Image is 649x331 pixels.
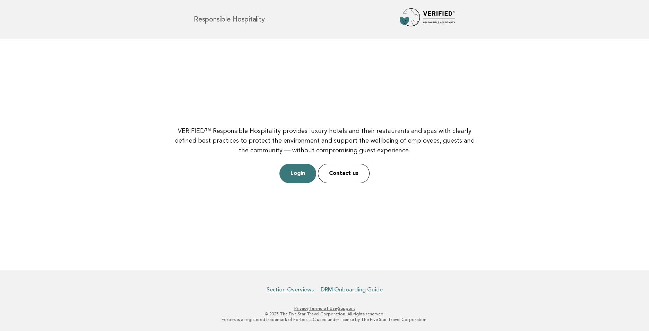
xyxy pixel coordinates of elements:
a: Login [279,164,316,183]
p: Forbes is a registered trademark of Forbes LLC used under license by The Five Star Travel Corpora... [112,317,537,322]
a: Section Overviews [267,286,314,293]
a: Contact us [318,164,370,183]
p: VERIFIED™ Responsible Hospitality provides luxury hotels and their restaurants and spas with clea... [171,126,478,155]
a: Terms of Use [309,306,337,311]
a: DRM Onboarding Guide [321,286,383,293]
p: © 2025 The Five Star Travel Corporation. All rights reserved. [112,311,537,317]
a: Support [338,306,355,311]
p: · · [112,306,537,311]
a: Privacy [294,306,308,311]
h1: Responsible Hospitality [194,16,265,23]
img: Forbes Travel Guide [400,8,455,31]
